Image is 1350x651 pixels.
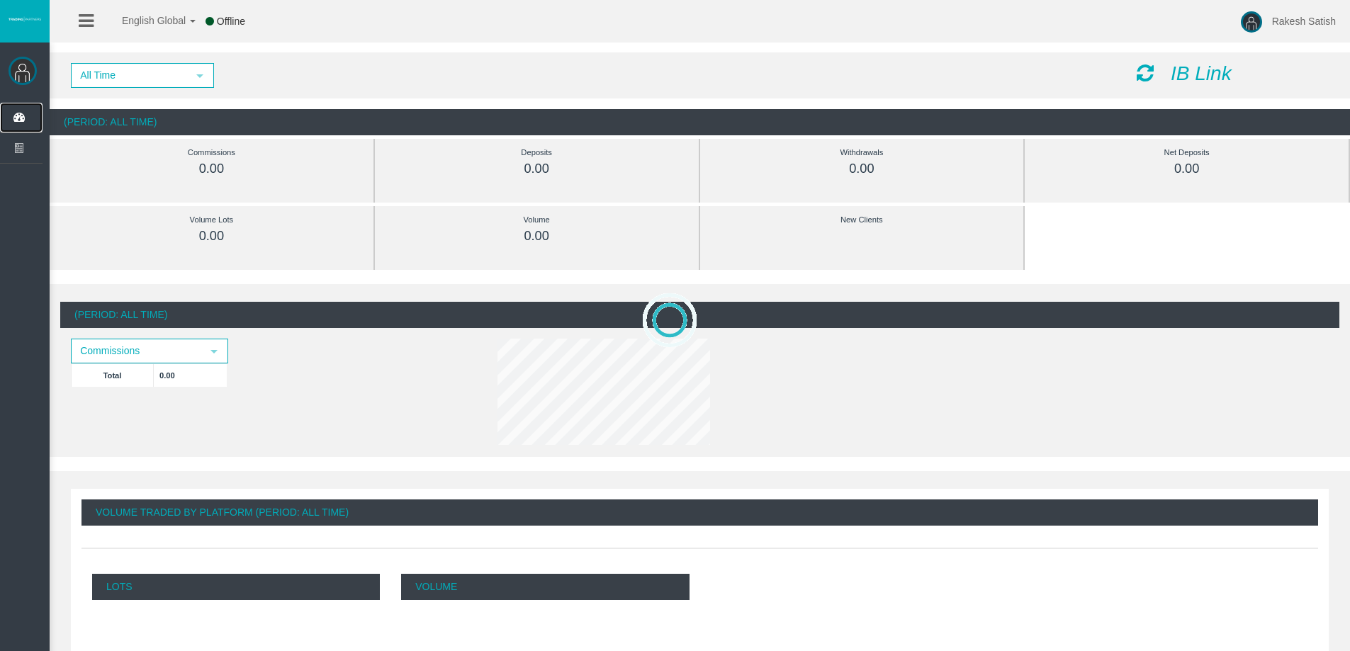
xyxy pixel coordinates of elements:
[81,212,342,228] div: Volume Lots
[92,574,380,600] p: Lots
[81,145,342,161] div: Commissions
[154,363,227,387] td: 0.00
[81,499,1318,526] div: Volume Traded By Platform (Period: All Time)
[72,64,187,86] span: All Time
[732,145,992,161] div: Withdrawals
[7,16,43,22] img: logo.svg
[407,161,667,177] div: 0.00
[407,228,667,244] div: 0.00
[1171,62,1232,84] i: IB Link
[208,346,220,357] span: select
[1241,11,1262,33] img: user-image
[50,109,1350,135] div: (Period: All Time)
[194,70,206,81] span: select
[407,212,667,228] div: Volume
[1057,161,1317,177] div: 0.00
[732,212,992,228] div: New Clients
[81,228,342,244] div: 0.00
[732,161,992,177] div: 0.00
[72,340,201,362] span: Commissions
[401,574,689,600] p: Volume
[1057,145,1317,161] div: Net Deposits
[103,15,186,26] span: English Global
[1137,63,1154,83] i: Reload Dashboard
[72,363,154,387] td: Total
[81,161,342,177] div: 0.00
[1272,16,1336,27] span: Rakesh Satish
[217,16,245,27] span: Offline
[407,145,667,161] div: Deposits
[60,302,1339,328] div: (Period: All Time)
